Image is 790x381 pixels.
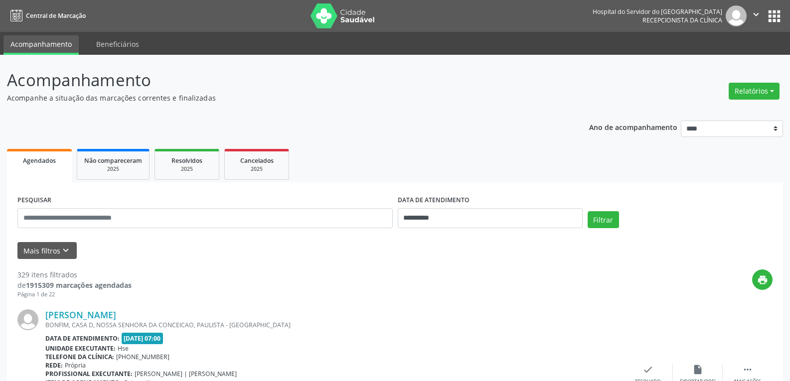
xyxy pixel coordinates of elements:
p: Acompanhe a situação das marcações correntes e finalizadas [7,93,550,103]
b: Telefone da clínica: [45,353,114,361]
a: Central de Marcação [7,7,86,24]
a: Beneficiários [89,35,146,53]
i:  [742,364,753,375]
div: Página 1 de 22 [17,290,132,299]
span: Própria [65,361,86,370]
a: [PERSON_NAME] [45,309,116,320]
button: Relatórios [729,83,780,100]
span: Agendados [23,156,56,165]
b: Profissional executante: [45,370,133,378]
label: PESQUISAR [17,193,51,208]
p: Acompanhamento [7,68,550,93]
b: Rede: [45,361,63,370]
button: Filtrar [588,211,619,228]
i:  [751,9,762,20]
span: [DATE] 07:00 [122,333,163,344]
i: print [757,274,768,285]
div: 2025 [84,165,142,173]
span: Não compareceram [84,156,142,165]
p: Ano de acompanhamento [589,121,677,133]
span: Central de Marcação [26,11,86,20]
img: img [17,309,38,330]
img: img [726,5,747,26]
span: Resolvidos [171,156,202,165]
div: 2025 [162,165,212,173]
span: Recepcionista da clínica [642,16,722,24]
strong: 1915309 marcações agendadas [26,280,132,290]
button:  [747,5,766,26]
label: DATA DE ATENDIMENTO [398,193,470,208]
a: Acompanhamento [3,35,79,55]
div: BONFIM, CASA D, NOSSA SENHORA DA CONCEICAO, PAULISTA - [GEOGRAPHIC_DATA] [45,321,623,329]
button: apps [766,7,783,25]
span: [PHONE_NUMBER] [116,353,169,361]
i: check [642,364,653,375]
div: Hospital do Servidor do [GEOGRAPHIC_DATA] [593,7,722,16]
span: Cancelados [240,156,274,165]
button: print [752,269,773,290]
i: keyboard_arrow_down [60,245,71,256]
div: 2025 [232,165,282,173]
div: 329 itens filtrados [17,269,132,280]
button: Mais filtroskeyboard_arrow_down [17,242,77,259]
i: insert_drive_file [692,364,703,375]
span: [PERSON_NAME] | [PERSON_NAME] [135,370,237,378]
span: Hse [118,344,129,353]
b: Data de atendimento: [45,334,120,343]
div: de [17,280,132,290]
b: Unidade executante: [45,344,116,353]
